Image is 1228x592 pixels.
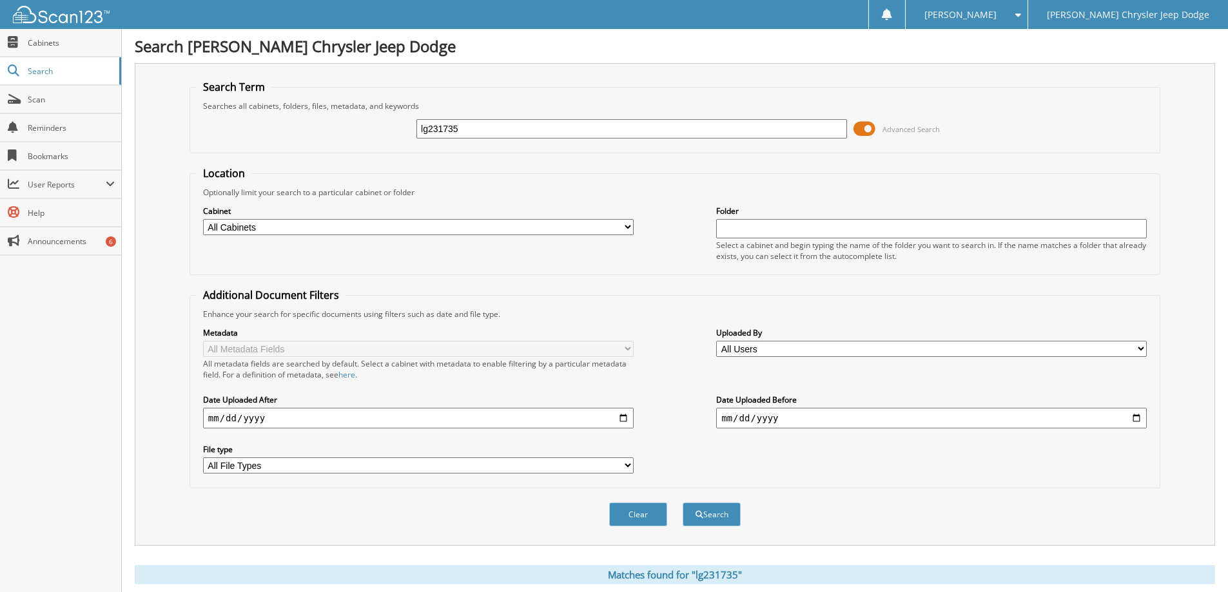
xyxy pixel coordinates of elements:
[106,236,116,247] div: 6
[28,37,115,48] span: Cabinets
[28,179,106,190] span: User Reports
[203,205,634,216] label: Cabinet
[716,205,1147,216] label: Folder
[203,327,634,338] label: Metadata
[203,444,634,455] label: File type
[28,66,113,77] span: Search
[882,124,940,134] span: Advanced Search
[683,502,741,526] button: Search
[203,408,634,428] input: start
[13,6,110,23] img: scan123-logo-white.svg
[135,565,1215,584] div: Matches found for "lg231735"
[28,122,115,133] span: Reminders
[135,35,1215,57] h1: Search [PERSON_NAME] Chrysler Jeep Dodge
[609,502,667,526] button: Clear
[203,358,634,380] div: All metadata fields are searched by default. Select a cabinet with metadata to enable filtering b...
[1047,11,1209,19] span: [PERSON_NAME] Chrysler Jeep Dodge
[924,11,997,19] span: [PERSON_NAME]
[28,236,115,247] span: Announcements
[197,80,271,94] legend: Search Term
[716,240,1147,262] div: Select a cabinet and begin typing the name of the folder you want to search in. If the name match...
[197,100,1153,111] div: Searches all cabinets, folders, files, metadata, and keywords
[197,288,346,302] legend: Additional Document Filters
[28,94,115,105] span: Scan
[716,394,1147,405] label: Date Uploaded Before
[716,327,1147,338] label: Uploaded By
[197,187,1153,198] div: Optionally limit your search to a particular cabinet or folder
[338,369,355,380] a: here
[203,394,634,405] label: Date Uploaded After
[28,207,115,218] span: Help
[28,151,115,162] span: Bookmarks
[716,408,1147,428] input: end
[197,166,251,180] legend: Location
[197,309,1153,320] div: Enhance your search for specific documents using filters such as date and file type.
